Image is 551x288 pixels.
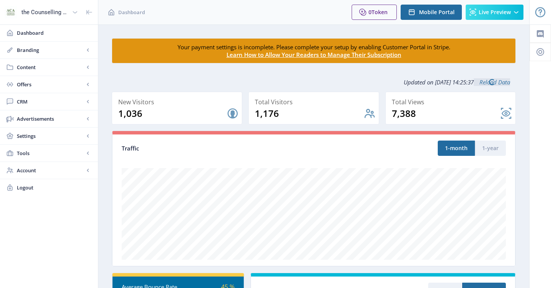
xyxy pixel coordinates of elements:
[479,9,511,15] span: Live Preview
[118,97,239,107] div: New Visitors
[255,107,363,120] div: 1,176
[112,73,516,92] div: Updated on [DATE] 14:25:37
[392,107,500,120] div: 7,388
[17,81,84,88] span: Offers
[475,141,506,156] button: 1-year
[148,43,479,58] div: Your payment settings is incomplete. Please complete your setup by enabling Customer Portal in St...
[419,9,455,15] span: Mobile Portal
[17,63,84,71] span: Content
[372,8,388,16] span: Token
[122,144,314,153] div: Traffic
[255,97,375,107] div: Total Visitors
[438,141,475,156] button: 1-month
[17,167,84,174] span: Account
[17,46,84,54] span: Branding
[352,5,397,20] button: 0Token
[392,97,512,107] div: Total Views
[5,6,17,18] img: properties.app_icon.jpeg
[17,149,84,157] span: Tools
[17,29,92,37] span: Dashboard
[17,132,84,140] span: Settings
[466,5,523,20] button: Live Preview
[401,5,462,20] button: Mobile Portal
[118,107,227,120] div: 1,036
[227,51,401,58] a: Learn How to Allow Your Readers to Manage Their Subscription
[21,4,69,21] div: the Counselling Australia Magazine
[474,78,510,86] a: Reload Data
[17,184,92,191] span: Logout
[118,8,145,16] span: Dashboard
[17,98,84,105] span: CRM
[17,115,84,123] span: Advertisements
